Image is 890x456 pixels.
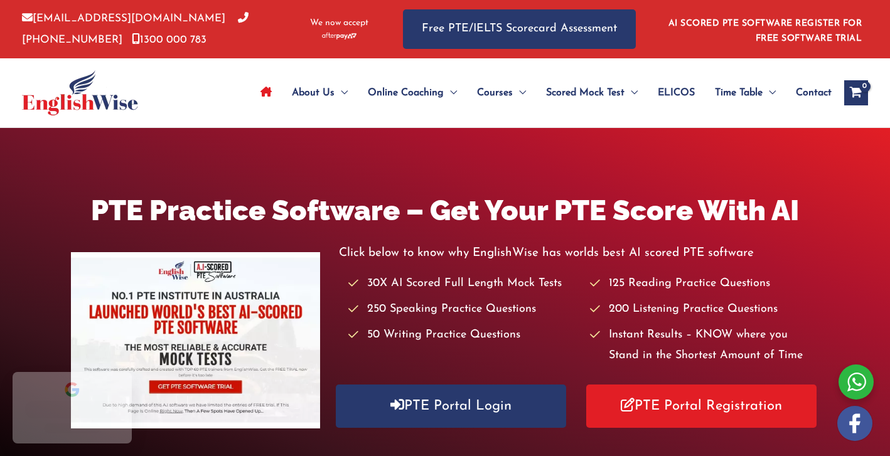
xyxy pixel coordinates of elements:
a: Contact [786,71,832,115]
li: 250 Speaking Practice Questions [348,299,577,320]
a: CoursesMenu Toggle [467,71,536,115]
a: Time TableMenu Toggle [705,71,786,115]
a: About UsMenu Toggle [282,71,358,115]
span: Menu Toggle [513,71,526,115]
nav: Site Navigation: Main Menu [250,71,832,115]
a: Free PTE/IELTS Scorecard Assessment [403,9,636,49]
li: 200 Listening Practice Questions [590,299,819,320]
a: 1300 000 783 [132,34,206,45]
span: Menu Toggle [335,71,348,115]
a: AI SCORED PTE SOFTWARE REGISTER FOR FREE SOFTWARE TRIAL [668,19,862,43]
li: Instant Results – KNOW where you Stand in the Shortest Amount of Time [590,325,819,367]
img: white-facebook.png [837,406,872,441]
li: 125 Reading Practice Questions [590,273,819,294]
a: Online CoachingMenu Toggle [358,71,467,115]
a: [EMAIL_ADDRESS][DOMAIN_NAME] [22,13,225,24]
li: 50 Writing Practice Questions [348,325,577,346]
span: ELICOS [658,71,695,115]
a: ELICOS [648,71,705,115]
h1: PTE Practice Software – Get Your PTE Score With AI [71,191,818,230]
img: Afterpay-Logo [322,33,357,40]
a: [PHONE_NUMBER] [22,13,249,45]
span: We now accept [310,17,368,29]
a: Scored Mock TestMenu Toggle [536,71,648,115]
a: PTE Portal Login [336,384,566,428]
li: 30X AI Scored Full Length Mock Tests [348,273,577,294]
span: Online Coaching [368,71,444,115]
img: pte-institute-main [71,252,320,428]
span: Menu Toggle [763,71,776,115]
a: PTE Portal Registration [586,384,817,428]
span: About Us [292,71,335,115]
img: cropped-ew-logo [22,70,138,115]
span: Menu Toggle [444,71,457,115]
aside: Header Widget 1 [661,9,868,50]
span: Menu Toggle [625,71,638,115]
span: Time Table [715,71,763,115]
p: Click below to know why EnglishWise has worlds best AI scored PTE software [339,243,818,263]
span: Courses [477,71,513,115]
span: Scored Mock Test [546,71,625,115]
a: View Shopping Cart, empty [844,80,868,105]
span: Contact [796,71,832,115]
